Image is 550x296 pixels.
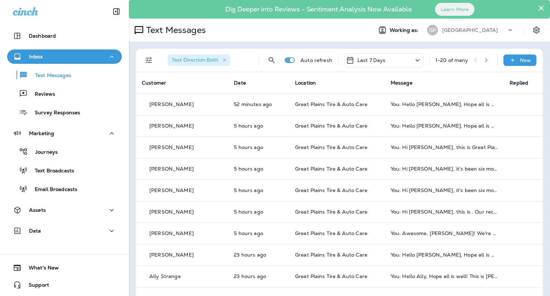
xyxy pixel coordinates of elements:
p: Ally Strange [149,273,181,279]
div: You: Awesome, Rachel! We're all set to get you scheduled. Since your information is already store... [391,230,498,236]
p: Oct 5, 2025 04:30 PM [234,252,284,258]
div: GP [427,25,438,35]
div: Text Direction:Both [168,54,230,66]
button: Settings [530,24,543,37]
p: Dashboard [29,33,56,39]
span: Great Plains Tire & Auto Care [295,252,367,258]
span: Support [21,282,49,291]
button: Survey Responses [7,105,122,120]
button: Dashboard [7,29,122,43]
p: [PERSON_NAME] [149,144,194,150]
p: [PERSON_NAME] [149,209,194,215]
span: Date [234,80,246,86]
p: [PERSON_NAME] [149,101,194,107]
span: Great Plains Tire & Auto Care [295,144,367,151]
div: You: Hi Randy, this is Great Plains Tire & Auto Care. Our records show your 2017 Hyundai Santa Fe... [391,144,498,150]
button: Data [7,224,122,238]
button: Assets [7,203,122,217]
p: Email Broadcasts [28,186,77,193]
p: Reviews [28,91,55,98]
p: [PERSON_NAME] [149,187,194,193]
button: Inbox [7,49,122,64]
div: You: Hello Ally, Hope all is well! This is Justin at Great Plains Tire & Auto Care, I wanted to r... [391,273,498,279]
p: [PERSON_NAME] [149,230,194,236]
p: Survey Responses [28,110,80,116]
span: Great Plains Tire & Auto Care [295,273,367,280]
div: You: Hi Paul, it's been six months since we last serviced your 2013 Chevrolet Silverado 1500 at G... [391,166,498,172]
button: Collapse Sidebar [106,4,126,19]
span: What's New [21,265,59,273]
span: Great Plains Tire & Auto Care [295,209,367,215]
p: Oct 6, 2025 10:22 AM [234,144,284,150]
p: Oct 6, 2025 02:54 PM [234,101,284,107]
button: What's New [7,261,122,275]
button: Close [538,2,545,14]
button: Journeys [7,144,122,159]
p: [PERSON_NAME] [149,252,194,258]
div: You: Hi Ryan, this is . Our records show your Ram 2500 is ready for a wheel alignment check. Text... [391,209,498,215]
button: Text Messages [7,67,122,82]
span: Great Plains Tire & Auto Care [295,101,367,108]
span: Message [391,80,412,86]
p: Data [29,228,41,234]
span: Text Direction : Both [172,57,218,63]
p: Oct 6, 2025 10:22 AM [234,187,284,193]
div: You: Hello Jackie, Hope all is well! This is Justin at Great Plains Tire & Auto Care, I wanted to... [391,252,498,258]
p: Text Messages [28,72,71,79]
p: Dig Deeper into Reviews - Sentiment Analysis Now Available [204,8,433,10]
div: You: Hello Jody, Hope all is well! This is Justin at Great Plains Tire & Auto Care, I wanted to r... [391,101,498,107]
p: Last 7 Days [357,57,386,63]
div: You: Hello Jake, Hope all is well! This is Justin from Great Plains Tire & Auto Care. I wanted to... [391,123,498,129]
button: Email Broadcasts [7,181,122,196]
span: Great Plains Tire & Auto Care [295,187,367,194]
button: Search Messages [265,53,279,67]
p: [PERSON_NAME] [149,166,194,172]
div: 1 - 20 of many [435,57,468,63]
p: New [520,57,531,63]
p: Journeys [28,149,58,156]
span: Location [295,80,316,86]
p: Oct 5, 2025 04:30 PM [234,273,284,279]
span: Replied [510,80,528,86]
p: Oct 6, 2025 10:18 AM [234,209,284,215]
p: Text Messages [143,25,206,35]
p: Assets [29,207,46,213]
p: Text Broadcasts [28,168,74,175]
span: Customer [142,80,166,86]
p: Inbox [29,54,43,59]
button: Support [7,278,122,292]
p: Oct 6, 2025 10:30 AM [234,123,284,129]
button: Text Broadcasts [7,163,122,178]
span: Great Plains Tire & Auto Care [295,230,367,237]
button: Marketing [7,126,122,140]
span: Working as: [390,27,420,33]
button: Learn More [435,3,474,16]
p: Oct 6, 2025 10:22 AM [234,166,284,172]
button: Reviews [7,86,122,101]
p: Oct 6, 2025 09:55 AM [234,230,284,236]
button: Filters [142,53,156,67]
span: Great Plains Tire & Auto Care [295,123,367,129]
span: Great Plains Tire & Auto Care [295,166,367,172]
p: [PERSON_NAME] [149,123,194,129]
p: Marketing [29,130,54,136]
div: You: Hi Shayln, it's been six months since we last serviced your 2020 Chevrolet Spark at Great Pl... [391,187,498,193]
p: Auto refresh [300,57,332,63]
p: [GEOGRAPHIC_DATA] [442,27,498,33]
